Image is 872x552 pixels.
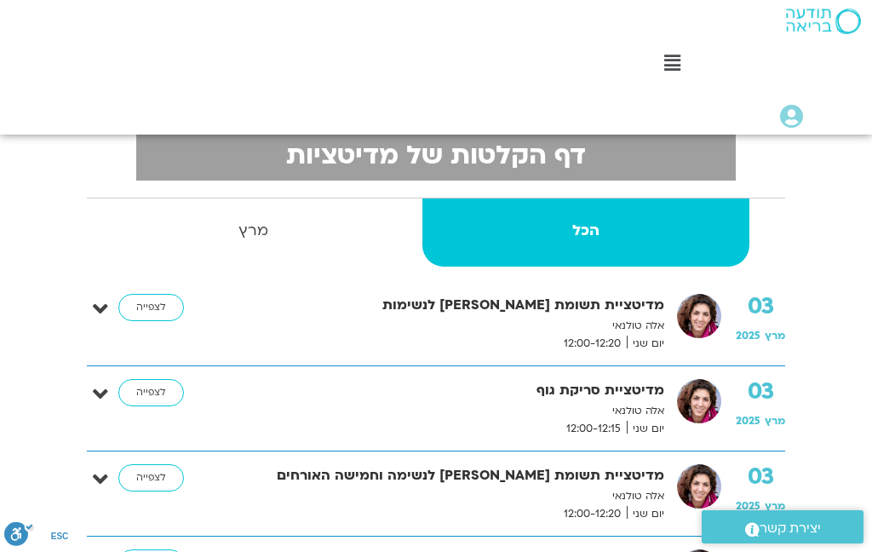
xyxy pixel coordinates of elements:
span: 12:00-12:20 [558,335,627,353]
h2: דף הקלטות של מדיטציות [146,141,726,170]
strong: 03 [736,379,785,405]
span: 2025 [736,329,760,342]
span: יצירת קשר [760,517,821,540]
strong: 03 [736,464,785,490]
p: אלה טולנאי [243,487,664,505]
span: יום שני [627,335,664,353]
strong: הכל [422,218,750,244]
strong: מדיטציית תשומת [PERSON_NAME] לנשימות [243,294,664,317]
span: 2025 [736,499,760,513]
p: אלה טולנאי [243,317,664,335]
span: מרץ [765,414,785,428]
a: יצירת קשר [702,510,863,543]
strong: מדיטציית סריקת גוף [243,379,664,402]
p: אלה טולנאי [243,402,664,420]
strong: מדיטציית תשומת [PERSON_NAME] לנשימה וחמישה האורחים [243,464,664,487]
span: 12:00-12:15 [560,420,627,438]
strong: 03 [736,294,785,319]
span: מרץ [765,329,785,342]
span: יום שני [627,505,664,523]
a: לצפייה [118,464,184,492]
span: יום שני [627,420,664,438]
span: מרץ [765,499,785,513]
strong: מרץ [89,218,419,244]
span: 12:00-12:20 [558,505,627,523]
a: לצפייה [118,294,184,321]
a: מרץ [89,198,419,267]
a: לצפייה [118,379,184,406]
span: 2025 [736,414,760,428]
img: תודעה בריאה [786,9,861,34]
a: הכל [422,198,750,267]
